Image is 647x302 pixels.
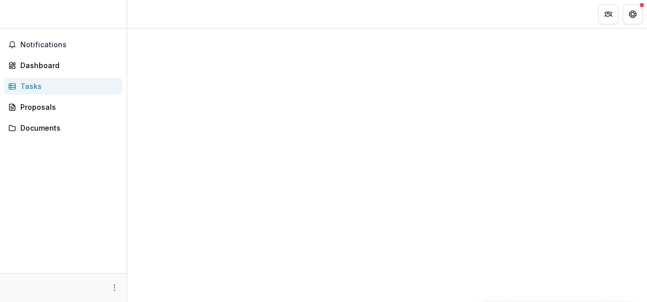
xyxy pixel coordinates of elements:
span: Notifications [20,41,119,49]
button: More [108,282,121,294]
button: Notifications [4,37,123,53]
div: Tasks [20,81,114,92]
button: Partners [598,4,619,24]
a: Proposals [4,99,123,115]
a: Tasks [4,78,123,95]
div: Dashboard [20,60,114,71]
a: Dashboard [4,57,123,74]
a: Documents [4,119,123,136]
button: Get Help [623,4,643,24]
div: Proposals [20,102,114,112]
div: Documents [20,123,114,133]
